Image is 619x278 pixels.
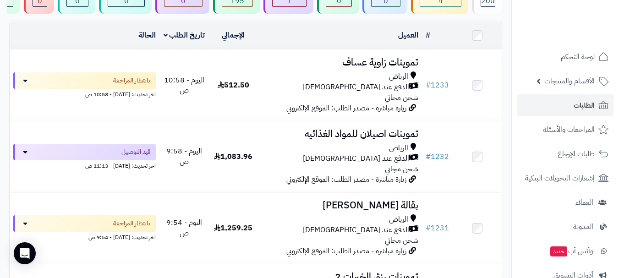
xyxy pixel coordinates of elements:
[426,80,431,91] span: #
[222,30,245,41] a: الإجمالي
[303,153,409,164] span: الدفع عند [DEMOGRAPHIC_DATA]
[517,94,614,116] a: الطلبات
[549,245,593,257] span: وآتس آب
[389,214,408,225] span: الرياض
[389,143,408,153] span: الرياض
[517,143,614,165] a: طلبات الإرجاع
[517,191,614,213] a: العملاء
[426,151,449,162] a: #1232
[166,146,202,167] span: اليوم - 9:58 ص
[517,119,614,141] a: المراجعات والأسئلة
[303,82,409,93] span: الدفع عند [DEMOGRAPHIC_DATA]
[13,89,156,98] div: اخر تحديث: [DATE] - 10:58 ص
[385,235,418,246] span: شحن مجاني
[262,129,418,139] h3: تموينات اصيلان للمواد الغذائيه
[517,240,614,262] a: وآتس آبجديد
[385,92,418,103] span: شحن مجاني
[262,57,418,68] h3: تموينات زاوية عساف
[517,46,614,68] a: لوحة التحكم
[517,167,614,189] a: إشعارات التحويلات البنكية
[517,216,614,238] a: المدونة
[525,172,595,185] span: إشعارات التحويلات البنكية
[13,160,156,170] div: اخر تحديث: [DATE] - 11:13 ص
[214,223,252,234] span: 1,259.25
[286,245,406,256] span: زيارة مباشرة - مصدر الطلب: الموقع الإلكتروني
[544,75,595,87] span: الأقسام والمنتجات
[286,174,406,185] span: زيارة مباشرة - مصدر الطلب: الموقع الإلكتروني
[398,30,418,41] a: العميل
[166,217,202,239] span: اليوم - 9:54 ص
[218,80,249,91] span: 512.50
[426,223,431,234] span: #
[164,75,204,96] span: اليوم - 10:58 ص
[426,80,449,91] a: #1233
[426,30,430,41] a: #
[262,200,418,211] h3: بقالة [PERSON_NAME]
[14,242,36,264] div: Open Intercom Messenger
[575,196,593,209] span: العملاء
[574,99,595,112] span: الطلبات
[385,164,418,174] span: شحن مجاني
[13,232,156,241] div: اخر تحديث: [DATE] - 9:54 ص
[138,30,156,41] a: الحالة
[426,151,431,162] span: #
[558,147,595,160] span: طلبات الإرجاع
[389,71,408,82] span: الرياض
[286,103,406,114] span: زيارة مباشرة - مصدر الطلب: الموقع الإلكتروني
[550,246,567,256] span: جديد
[164,30,205,41] a: تاريخ الطلب
[426,223,449,234] a: #1231
[543,123,595,136] span: المراجعات والأسئلة
[113,76,150,85] span: بانتظار المراجعة
[303,225,409,235] span: الدفع عند [DEMOGRAPHIC_DATA]
[113,219,150,228] span: بانتظار المراجعة
[121,147,150,157] span: قيد التوصيل
[561,50,595,63] span: لوحة التحكم
[214,151,252,162] span: 1,083.96
[573,220,593,233] span: المدونة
